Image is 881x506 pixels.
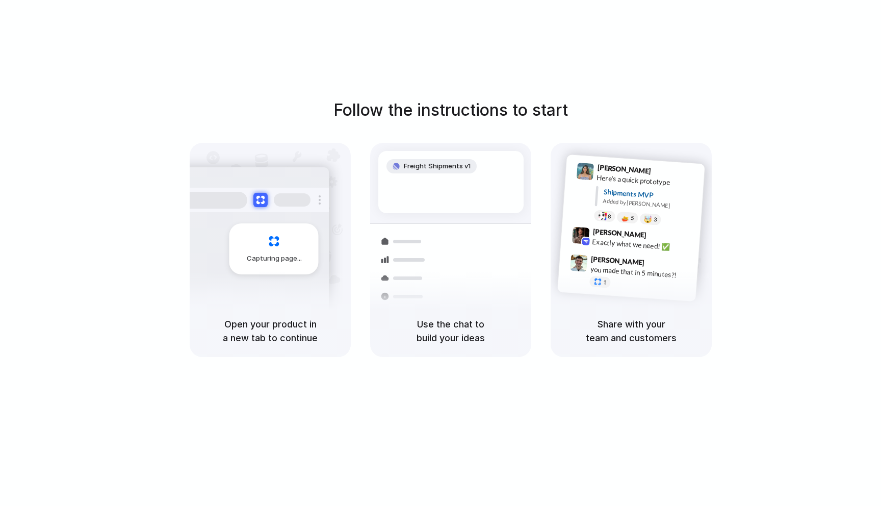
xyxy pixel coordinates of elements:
span: 8 [608,214,611,219]
span: [PERSON_NAME] [592,226,646,241]
div: Here's a quick prototype [597,172,698,190]
span: [PERSON_NAME] [597,162,651,176]
span: 9:42 AM [650,231,670,243]
span: [PERSON_NAME] [591,254,645,268]
div: you made that in 5 minutes?! [590,264,692,282]
span: 9:47 AM [647,259,668,271]
div: 🤯 [644,216,653,223]
div: Shipments MVP [603,187,697,204]
span: Freight Shipments v1 [404,161,471,171]
span: 5 [631,215,634,221]
span: 9:41 AM [654,167,675,179]
div: Exactly what we need! ✅ [592,237,694,254]
div: Added by [PERSON_NAME] [603,197,696,212]
span: Capturing page [247,254,303,264]
h5: Use the chat to build your ideas [382,317,519,345]
h5: Open your product in a new tab to continue [202,317,339,345]
span: 1 [603,280,607,285]
h5: Share with your team and customers [563,317,699,345]
span: 3 [654,217,657,222]
h1: Follow the instructions to start [333,98,568,122]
